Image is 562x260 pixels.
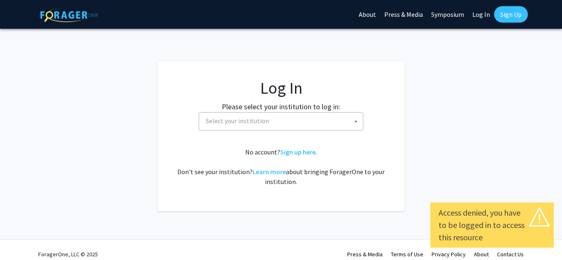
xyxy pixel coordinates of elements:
a: Learn more about bringing ForagerOne to your institution [253,168,286,176]
a: Sign up here [280,148,316,156]
a: Press & Media [347,251,383,258]
a: Sign Up [494,6,528,23]
span: Select your institution [202,113,363,129]
div: No account? . Don't see your institution? about bringing ForagerOne to your institution. [174,147,388,186]
a: Privacy Policy [432,251,466,258]
h1: Log In [174,78,388,98]
img: ForagerOne Logo [40,8,98,22]
div: Access denied, you have to be logged in to access this resource [439,207,546,244]
span: Select your institution [199,112,363,131]
a: About [474,251,489,258]
span: Select your institution [206,117,269,125]
a: Terms of Use [391,251,423,258]
label: Please select your institution to log in: [222,101,340,112]
a: Contact Us [497,251,524,258]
